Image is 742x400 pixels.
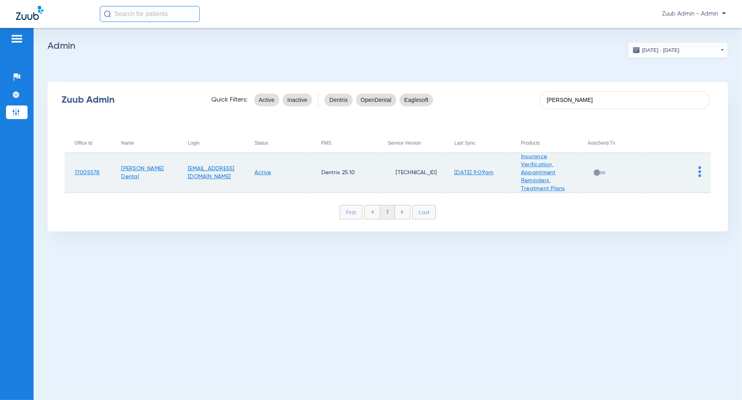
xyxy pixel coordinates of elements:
[10,34,23,44] img: hamburger-icon
[121,166,163,179] a: [PERSON_NAME] Dental
[401,210,404,214] img: arrow-right-blue.svg
[633,46,641,54] img: date.svg
[662,10,726,18] span: Zuub Admin - Admin
[340,205,362,219] li: First
[16,6,44,20] img: Zuub Logo
[188,166,235,179] a: [EMAIL_ADDRESS][DOMAIN_NAME]
[75,139,111,147] div: Office Id
[628,42,728,58] button: [DATE] - [DATE]
[255,139,268,147] div: Status
[255,139,311,147] div: Status
[698,166,701,177] img: group-dot-blue.svg
[702,362,742,400] iframe: Chat Widget
[454,139,475,147] div: Last Sync
[380,205,395,219] li: 1
[521,139,540,147] div: Products
[371,210,374,214] img: arrow-left-blue.svg
[75,170,100,175] a: 17005578
[329,96,348,104] span: Dentrix
[321,139,378,147] div: PMS
[412,205,436,219] li: Last
[321,139,332,147] div: PMS
[259,96,275,104] span: Active
[48,42,728,50] h2: Admin
[388,139,421,147] div: Service Version
[588,139,615,147] div: AutoSend Tx
[287,96,307,104] span: Inactive
[378,153,444,193] td: [TECHNICAL_ID]
[324,92,433,108] mat-chip-listbox: pms-filters
[539,91,710,109] input: SEARCH office ID, email, name
[212,96,248,104] span: Quick Filters:
[521,154,565,191] a: Insurance Verification, Appointment Reminders, Treatment Plans
[254,92,312,108] mat-chip-listbox: status-filters
[361,96,392,104] span: OpenDental
[188,139,245,147] div: Login
[104,10,111,18] img: Search Icon
[404,96,429,104] span: Eaglesoft
[311,153,378,193] td: Dentrix 25.10
[388,139,444,147] div: Service Version
[121,139,178,147] div: Name
[454,170,493,175] a: [DATE] 9:09am
[75,139,92,147] div: Office Id
[588,139,645,147] div: AutoSend Tx
[100,6,200,22] input: Search for patients
[255,170,271,175] a: Active
[188,139,199,147] div: Login
[121,139,134,147] div: Name
[62,96,198,104] div: Zuub Admin
[521,139,578,147] div: Products
[454,139,511,147] div: Last Sync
